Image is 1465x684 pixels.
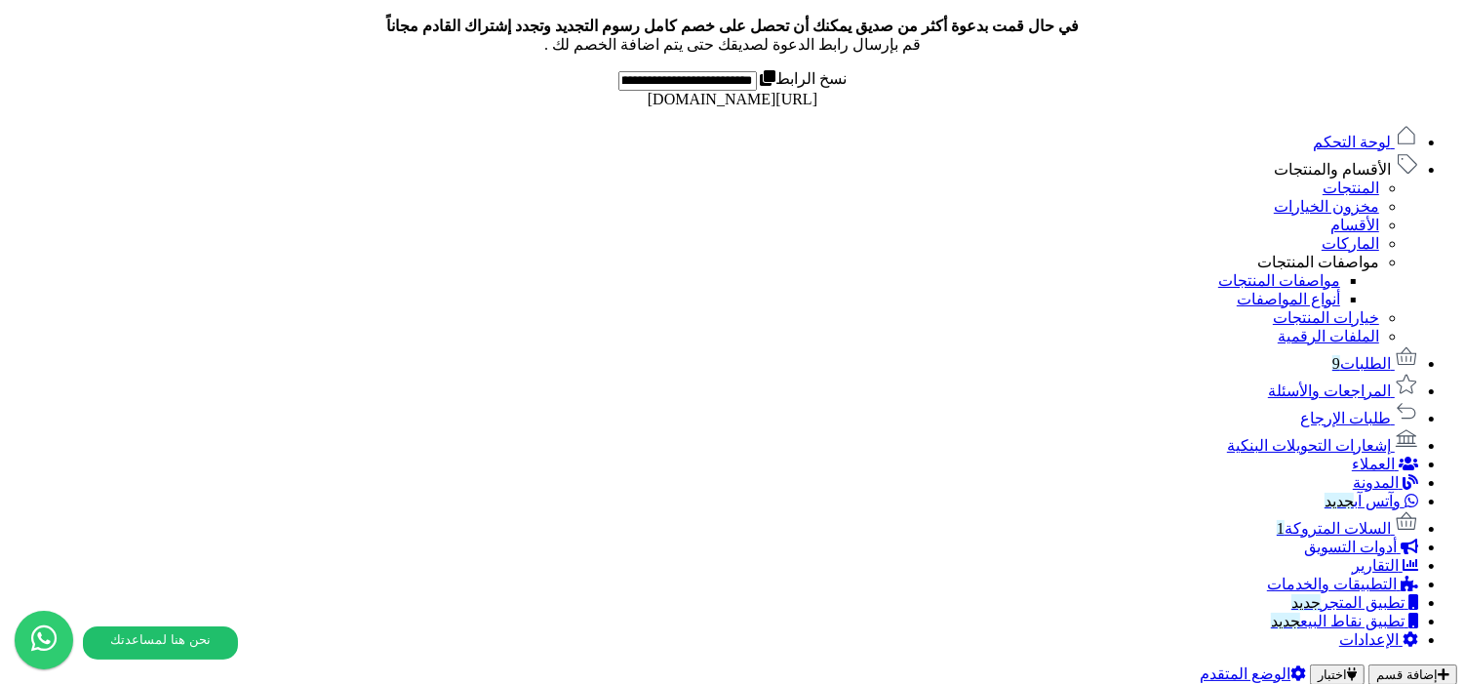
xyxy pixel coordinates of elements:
a: مواصفات المنتجات [1257,254,1379,270]
span: الإعدادات [1339,631,1399,648]
span: الطلبات [1332,355,1391,372]
label: نسخ الرابط [757,70,848,87]
span: جديد [1271,613,1300,629]
span: تطبيق المتجر [1291,594,1405,611]
a: أدوات التسويق [1304,539,1418,555]
span: العملاء [1352,456,1395,472]
a: الإعدادات [1339,631,1418,648]
span: جديد [1291,594,1321,611]
b: في حال قمت بدعوة أكثر من صديق يمكنك أن تحصل على خصم كامل رسوم التجديد وتجدد إشتراك القادم مجاناً [386,18,1079,34]
a: الأقسام [1330,217,1379,233]
span: التقارير [1352,557,1399,574]
span: المدونة [1353,474,1399,491]
a: الطلبات9 [1332,355,1418,372]
a: إشعارات التحويلات البنكية [1227,437,1418,454]
a: تطبيق المتجرجديد [1291,594,1418,611]
span: وآتس آب [1325,493,1401,509]
a: المدونة [1353,474,1418,491]
a: الوضع المتقدم [1200,665,1306,682]
span: المراجعات والأسئلة [1268,382,1391,399]
a: المنتجات [1323,180,1379,196]
a: التطبيقات والخدمات [1267,576,1418,592]
a: التقارير [1352,557,1418,574]
span: تطبيق نقاط البيع [1271,613,1405,629]
a: السلات المتروكة1 [1277,520,1418,537]
div: [URL][DOMAIN_NAME] [8,91,1457,108]
span: السلات المتروكة [1277,520,1391,537]
span: طلبات الإرجاع [1300,410,1391,426]
a: أنواع المواصفات [1237,291,1340,307]
span: 1 [1277,520,1285,537]
span: أدوات التسويق [1304,539,1397,555]
span: 9 [1332,355,1340,372]
a: مخزون الخيارات [1274,198,1379,215]
span: جديد [1325,493,1354,509]
a: تطبيق نقاط البيعجديد [1271,613,1418,629]
a: الماركات [1322,235,1379,252]
a: الملفات الرقمية [1278,328,1379,344]
span: لوحة التحكم [1313,134,1391,150]
a: طلبات الإرجاع [1300,410,1418,426]
span: الأقسام والمنتجات [1274,161,1391,178]
span: إشعارات التحويلات البنكية [1227,437,1391,454]
a: وآتس آبجديد [1325,493,1418,509]
span: التطبيقات والخدمات [1267,576,1397,592]
a: مواصفات المنتجات [1218,272,1340,289]
a: لوحة التحكم [1313,134,1418,150]
a: العملاء [1352,456,1418,472]
a: خيارات المنتجات [1273,309,1379,326]
a: المراجعات والأسئلة [1268,382,1418,399]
